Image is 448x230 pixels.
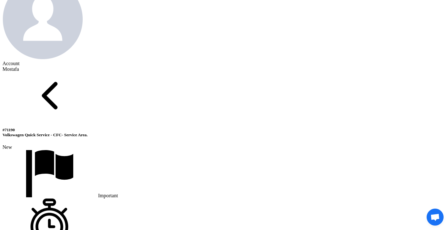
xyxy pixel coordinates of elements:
div: #71190 [3,127,445,132]
span: Important [98,193,118,198]
a: Open chat [427,209,444,226]
span: New [3,144,12,150]
h5: Volkswagen Quick Service - CFC- Service Area. [3,127,445,137]
div: Mostafa [3,66,445,72]
span: Volkswagen Quick Service - CFC- Service Area. [3,132,88,137]
div: Account [3,61,445,66]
